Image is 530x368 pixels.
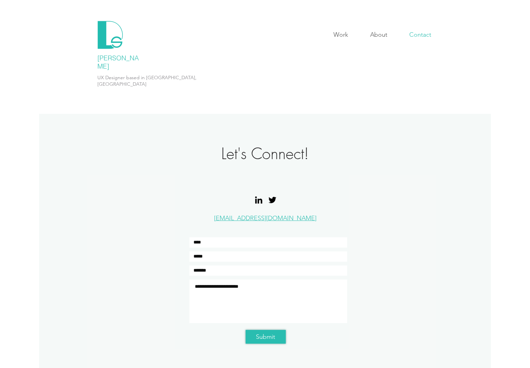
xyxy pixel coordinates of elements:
[221,144,309,164] span: Let's Connect!
[256,333,275,341] span: Submit
[322,29,359,40] a: Work
[214,214,317,222] a: [EMAIL_ADDRESS][DOMAIN_NAME]
[367,29,391,40] p: About
[254,195,278,205] ul: Social Bar
[330,29,352,40] p: Work
[267,195,278,205] img: Black Twitter Icon
[399,29,442,40] a: Contact
[97,74,197,87] span: UX Designer based in [GEOGRAPHIC_DATA], [GEOGRAPHIC_DATA]
[254,195,264,205] img: LinkedIn
[95,14,140,63] a: Button
[246,330,286,344] button: Submit
[322,29,442,40] nav: Site
[359,29,399,40] a: About
[406,29,435,40] p: Contact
